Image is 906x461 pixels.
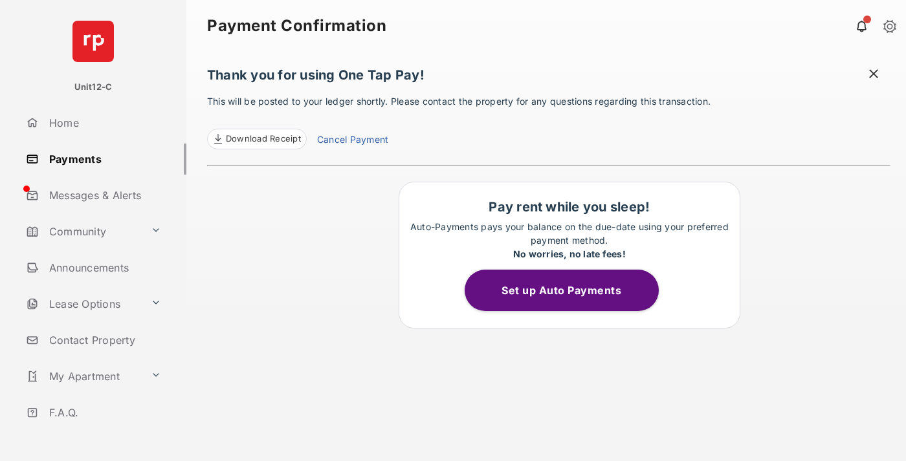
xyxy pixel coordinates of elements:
a: Home [21,107,186,138]
a: F.A.Q. [21,397,186,428]
p: Auto-Payments pays your balance on the due-date using your preferred payment method. [406,220,733,261]
a: Community [21,216,146,247]
strong: Payment Confirmation [207,18,386,34]
a: My Apartment [21,361,146,392]
p: Unit12-C [74,81,113,94]
img: svg+xml;base64,PHN2ZyB4bWxucz0iaHR0cDovL3d3dy53My5vcmcvMjAwMC9zdmciIHdpZHRoPSI2NCIgaGVpZ2h0PSI2NC... [72,21,114,62]
h1: Thank you for using One Tap Pay! [207,67,890,89]
a: Contact Property [21,325,186,356]
a: Messages & Alerts [21,180,186,211]
span: Download Receipt [226,133,301,145]
p: This will be posted to your ledger shortly. Please contact the property for any questions regardi... [207,94,890,149]
button: Set up Auto Payments [465,270,659,311]
a: Payments [21,144,186,175]
a: Lease Options [21,288,146,319]
h1: Pay rent while you sleep! [406,199,733,215]
a: Cancel Payment [317,133,388,149]
a: Announcements [21,252,186,283]
a: Download Receipt [207,129,307,149]
a: Set up Auto Payments [465,284,674,297]
div: No worries, no late fees! [406,247,733,261]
